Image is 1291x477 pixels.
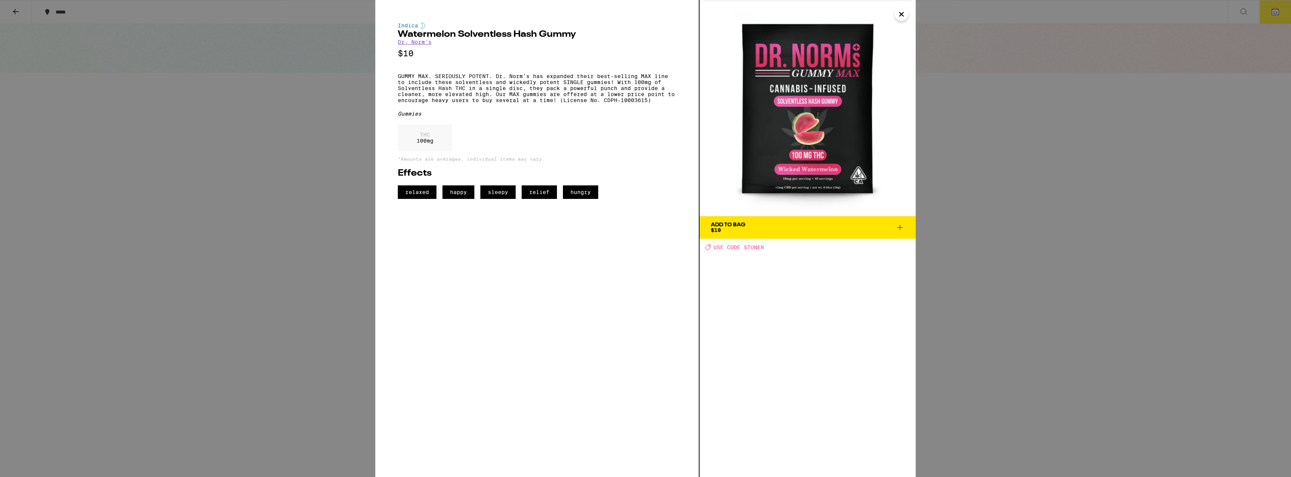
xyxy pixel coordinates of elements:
[398,73,676,103] p: GUMMY MAX. SERIOUSLY POTENT. Dr. Norm’s has expanded their best-selling MAX line to include these...
[398,185,436,199] span: relaxed
[398,49,676,58] p: $10
[5,5,54,11] span: Hi. Need any help?
[522,185,557,199] span: relief
[895,8,908,21] button: Close
[398,39,432,45] a: Dr. Norm's
[398,30,676,39] h2: Watermelon Solventless Hash Gummy
[442,185,474,199] span: happy
[398,156,676,161] p: *Amounts are averages, individual items may vary.
[563,185,598,199] span: hungry
[480,185,516,199] span: sleepy
[421,23,425,29] img: indicaColor.svg
[398,124,452,151] div: 100 mg
[700,216,916,239] button: Add To Bag$10
[417,132,433,138] p: THC
[711,227,721,233] span: $10
[398,169,676,178] h2: Effects
[713,244,764,250] span: USE CODE STONER
[398,23,676,29] div: Indica
[711,222,745,227] div: Add To Bag
[398,111,676,117] div: Gummies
